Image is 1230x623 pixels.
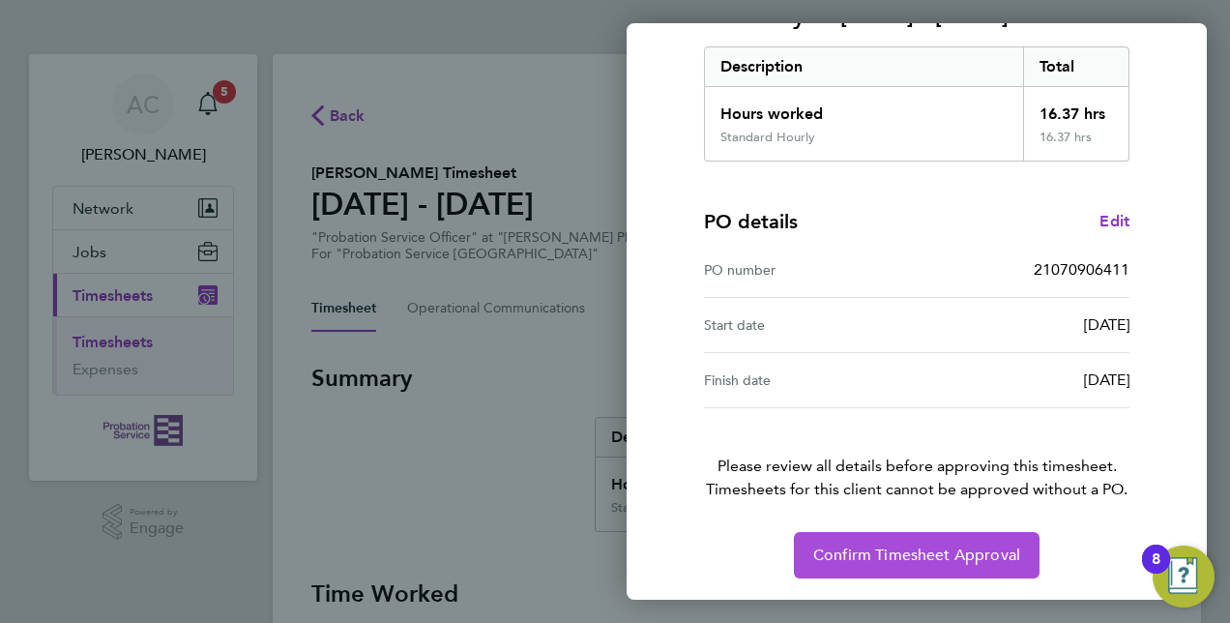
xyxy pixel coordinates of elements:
[1153,546,1215,608] button: Open Resource Center, 8 new notifications
[1152,559,1160,584] div: 8
[1099,212,1129,230] span: Edit
[704,208,798,235] h4: PO details
[917,313,1129,337] div: [DATE]
[1023,130,1129,161] div: 16.37 hrs
[1099,210,1129,233] a: Edit
[704,258,917,282] div: PO number
[720,130,815,145] div: Standard Hourly
[704,313,917,337] div: Start date
[681,478,1153,501] span: Timesheets for this client cannot be approved without a PO.
[1023,47,1129,86] div: Total
[704,369,917,392] div: Finish date
[1034,260,1129,279] span: 21070906411
[1023,87,1129,130] div: 16.37 hrs
[704,46,1129,162] div: Summary of 22 - 28 Sep 2025
[681,408,1153,501] p: Please review all details before approving this timesheet.
[705,47,1023,86] div: Description
[705,87,1023,130] div: Hours worked
[917,369,1129,392] div: [DATE]
[813,546,1020,565] span: Confirm Timesheet Approval
[794,532,1040,578] button: Confirm Timesheet Approval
